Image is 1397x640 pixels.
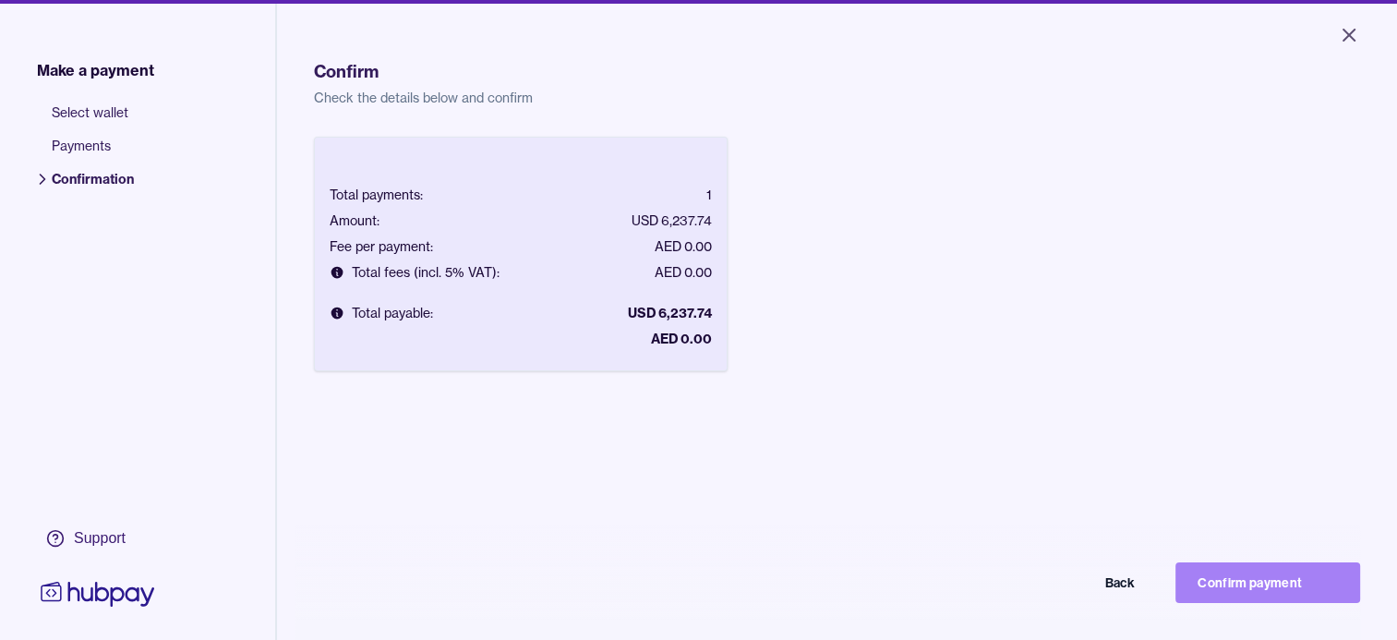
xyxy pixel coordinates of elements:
div: 1 [706,186,712,204]
button: Back [972,562,1157,603]
a: Support [37,519,159,558]
div: USD 6,237.74 [628,304,712,322]
div: AED 0.00 [655,237,712,256]
div: Total payable: [330,304,433,322]
div: USD 6,237.74 [632,211,712,230]
span: Payments [52,137,134,170]
div: AED 0.00 [651,330,712,348]
span: Confirmation [52,170,134,203]
div: Total payments: [330,186,423,204]
div: Amount: [330,211,379,230]
span: Make a payment [37,59,154,81]
div: Fee per payment: [330,237,433,256]
div: Total fees (incl. 5% VAT): [330,263,500,282]
button: Close [1316,15,1382,55]
button: Confirm payment [1175,562,1360,603]
span: Select wallet [52,103,134,137]
h1: Confirm [314,59,1360,85]
div: AED 0.00 [655,263,712,282]
div: Support [74,528,126,549]
p: Check the details below and confirm [314,89,1360,107]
